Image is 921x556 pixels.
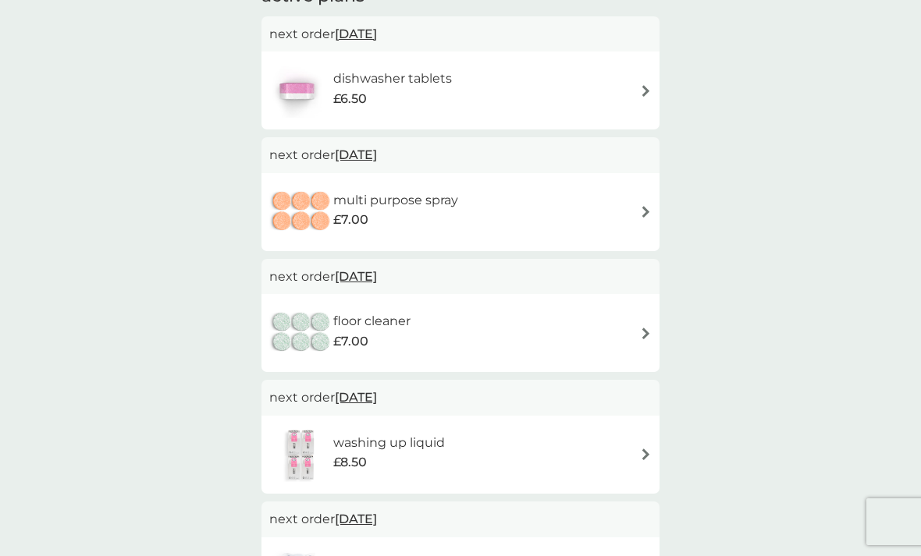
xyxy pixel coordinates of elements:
[335,382,377,413] span: [DATE]
[640,85,652,97] img: arrow right
[640,448,652,460] img: arrow right
[335,261,377,292] span: [DATE]
[333,69,452,89] h6: dishwasher tablets
[333,331,368,352] span: £7.00
[333,210,368,230] span: £7.00
[269,509,652,529] p: next order
[333,433,445,453] h6: washing up liquid
[335,504,377,534] span: [DATE]
[269,145,652,165] p: next order
[333,452,367,473] span: £8.50
[335,140,377,170] span: [DATE]
[335,19,377,49] span: [DATE]
[640,206,652,218] img: arrow right
[269,306,333,360] img: floor cleaner
[269,267,652,287] p: next order
[333,190,458,211] h6: multi purpose spray
[333,311,411,331] h6: floor cleaner
[333,89,367,109] span: £6.50
[640,328,652,339] img: arrow right
[269,427,333,482] img: washing up liquid
[269,63,324,118] img: dishwasher tablets
[269,24,652,44] p: next order
[269,185,333,239] img: multi purpose spray
[269,388,652,408] p: next order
